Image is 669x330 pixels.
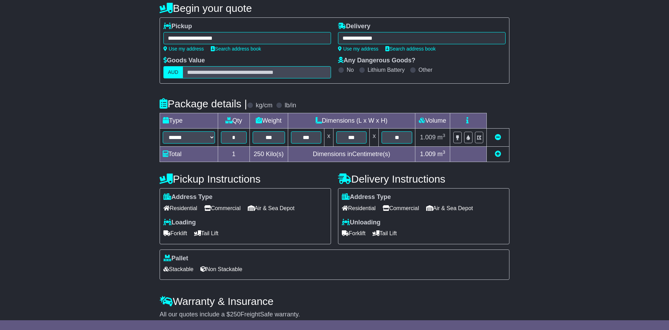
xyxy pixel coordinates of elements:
td: x [324,129,333,147]
span: Forklift [342,228,366,239]
label: Loading [163,219,196,227]
span: Residential [342,203,376,214]
td: Dimensions in Centimetre(s) [288,147,415,162]
label: Pickup [163,23,192,30]
td: Weight [249,113,288,129]
span: Stackable [163,264,193,275]
td: Total [160,147,218,162]
span: m [437,134,445,141]
span: 1.009 [420,134,436,141]
td: 1 [218,147,250,162]
a: Search address book [211,46,261,52]
label: Unloading [342,219,380,227]
a: Search address book [385,46,436,52]
h4: Begin your quote [160,2,509,14]
span: Tail Lift [194,228,218,239]
h4: Delivery Instructions [338,173,509,185]
label: lb/in [285,102,296,109]
label: AUD [163,66,183,78]
span: Non Stackable [200,264,242,275]
span: 250 [254,151,264,158]
label: Delivery [338,23,370,30]
span: Air & Sea Depot [426,203,473,214]
span: Air & Sea Depot [248,203,295,214]
span: Residential [163,203,197,214]
h4: Package details | [160,98,247,109]
label: Lithium Battery [368,67,405,73]
h4: Warranty & Insurance [160,296,509,307]
span: Tail Lift [372,228,397,239]
td: Type [160,113,218,129]
a: Use my address [338,46,378,52]
sup: 3 [443,133,445,138]
label: Goods Value [163,57,205,64]
span: Commercial [204,203,240,214]
td: x [370,129,379,147]
span: Commercial [383,203,419,214]
td: Dimensions (L x W x H) [288,113,415,129]
label: Pallet [163,255,188,262]
label: No [347,67,354,73]
label: Address Type [342,193,391,201]
td: Volume [415,113,450,129]
a: Add new item [495,151,501,158]
a: Use my address [163,46,204,52]
span: 250 [230,311,240,318]
sup: 3 [443,149,445,155]
h4: Pickup Instructions [160,173,331,185]
span: 1.009 [420,151,436,158]
td: Kilo(s) [249,147,288,162]
label: Address Type [163,193,213,201]
div: All our quotes include a $ FreightSafe warranty. [160,311,509,319]
span: Forklift [163,228,187,239]
a: Remove this item [495,134,501,141]
span: m [437,151,445,158]
label: Other [418,67,432,73]
td: Qty [218,113,250,129]
label: kg/cm [256,102,272,109]
label: Any Dangerous Goods? [338,57,415,64]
